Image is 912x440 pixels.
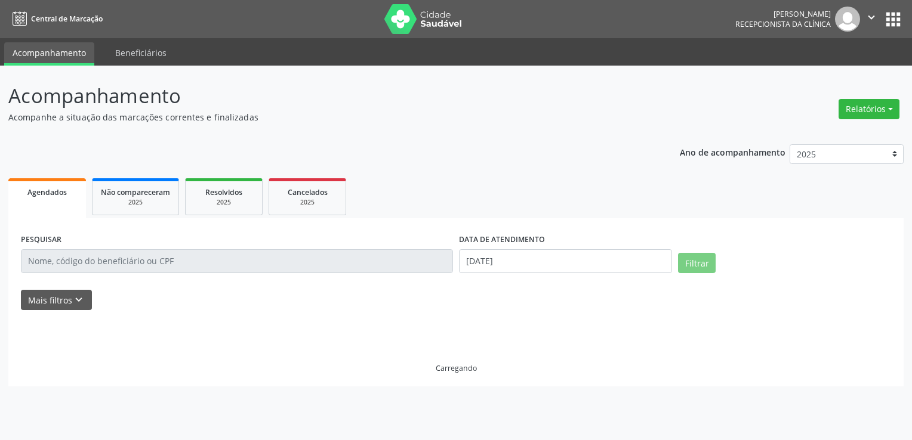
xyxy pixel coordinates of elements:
p: Ano de acompanhamento [680,144,785,159]
label: PESQUISAR [21,231,61,249]
span: Não compareceram [101,187,170,197]
a: Acompanhamento [4,42,94,66]
span: Central de Marcação [31,14,103,24]
span: Cancelados [288,187,328,197]
div: 2025 [278,198,337,207]
p: Acompanhe a situação das marcações correntes e finalizadas [8,111,635,123]
button: apps [883,9,904,30]
span: Resolvidos [205,187,242,197]
button: Filtrar [678,253,716,273]
a: Beneficiários [107,42,175,63]
input: Nome, código do beneficiário ou CPF [21,249,453,273]
button: Relatórios [839,99,899,119]
div: Carregando [436,363,477,373]
p: Acompanhamento [8,81,635,111]
input: Selecione um intervalo [459,249,672,273]
div: 2025 [101,198,170,207]
a: Central de Marcação [8,9,103,29]
img: img [835,7,860,32]
div: [PERSON_NAME] [735,9,831,19]
button: Mais filtroskeyboard_arrow_down [21,290,92,311]
div: 2025 [194,198,254,207]
label: DATA DE ATENDIMENTO [459,231,545,249]
i:  [865,11,878,24]
span: Recepcionista da clínica [735,19,831,29]
button:  [860,7,883,32]
span: Agendados [27,187,67,197]
i: keyboard_arrow_down [72,293,85,306]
